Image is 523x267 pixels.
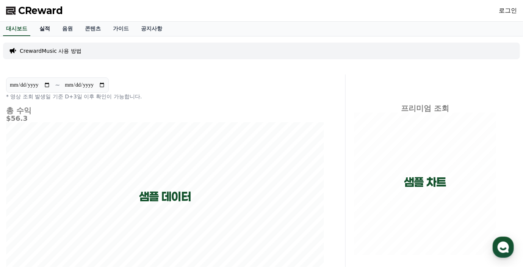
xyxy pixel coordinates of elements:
[50,204,98,223] a: 대화
[79,22,107,36] a: 콘텐츠
[56,22,79,36] a: 음원
[24,215,28,221] span: 홈
[6,5,63,17] a: CReward
[107,22,135,36] a: 가이드
[98,204,146,223] a: 설정
[20,47,81,55] a: CrewardMusic 사용 방법
[69,216,78,222] span: 대화
[404,175,446,189] p: 샘플 차트
[18,5,63,17] span: CReward
[3,22,30,36] a: 대시보드
[352,104,499,112] h4: 프리미엄 조회
[6,93,324,100] p: * 영상 조회 발생일 기준 D+3일 이후 확인이 가능합니다.
[117,215,126,221] span: 설정
[135,22,168,36] a: 공지사항
[2,204,50,223] a: 홈
[33,22,56,36] a: 실적
[6,115,324,122] h5: $56.3
[6,106,324,115] h4: 총 수익
[139,190,191,204] p: 샘플 데이터
[55,81,60,90] p: ~
[499,6,517,15] a: 로그인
